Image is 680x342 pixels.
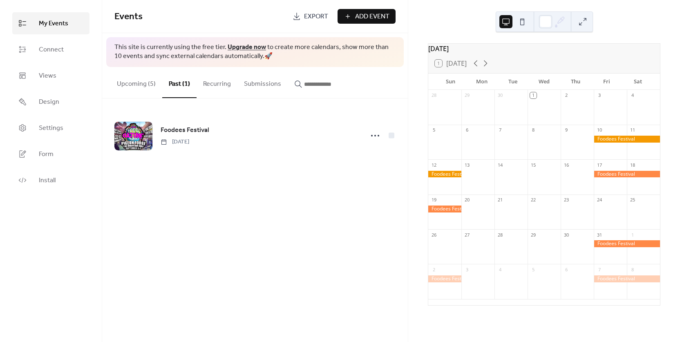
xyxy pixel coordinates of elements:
[629,92,635,98] div: 4
[591,74,622,90] div: Fri
[464,266,470,273] div: 3
[560,74,591,90] div: Thu
[530,197,536,203] div: 22
[12,143,89,165] a: Form
[428,275,461,282] div: Foodees Festival
[629,197,635,203] div: 25
[464,92,470,98] div: 29
[596,266,602,273] div: 7
[530,266,536,273] div: 5
[39,123,63,133] span: Settings
[161,125,209,136] a: Foodees Festival
[431,92,437,98] div: 28
[162,67,197,98] button: Past (1)
[304,12,328,22] span: Export
[530,127,536,133] div: 8
[114,8,143,26] span: Events
[228,41,266,54] a: Upgrade now
[629,266,635,273] div: 8
[431,232,437,238] div: 26
[497,197,503,203] div: 21
[563,92,569,98] div: 2
[286,9,334,24] a: Export
[12,12,89,34] a: My Events
[497,92,503,98] div: 30
[530,162,536,168] div: 15
[12,169,89,191] a: Install
[497,127,503,133] div: 7
[596,127,602,133] div: 10
[110,67,162,97] button: Upcoming (5)
[431,162,437,168] div: 12
[530,232,536,238] div: 29
[12,38,89,60] a: Connect
[563,232,569,238] div: 30
[428,44,660,54] div: [DATE]
[629,162,635,168] div: 18
[338,9,396,24] button: Add Event
[39,176,56,186] span: Install
[431,266,437,273] div: 2
[39,45,64,55] span: Connect
[497,162,503,168] div: 14
[466,74,497,90] div: Mon
[464,232,470,238] div: 27
[39,97,59,107] span: Design
[237,67,288,97] button: Submissions
[563,127,569,133] div: 9
[39,71,56,81] span: Views
[629,127,635,133] div: 11
[435,74,466,90] div: Sun
[431,127,437,133] div: 5
[431,197,437,203] div: 19
[464,197,470,203] div: 20
[497,266,503,273] div: 4
[497,74,528,90] div: Tue
[39,19,68,29] span: My Events
[197,67,237,97] button: Recurring
[596,162,602,168] div: 17
[563,162,569,168] div: 16
[530,92,536,98] div: 1
[39,150,54,159] span: Form
[12,91,89,113] a: Design
[161,138,189,146] span: [DATE]
[596,232,602,238] div: 31
[563,197,569,203] div: 23
[464,127,470,133] div: 6
[428,171,461,178] div: Foodees Festival
[622,74,653,90] div: Sat
[464,162,470,168] div: 13
[594,171,660,178] div: Foodees Festival
[529,74,560,90] div: Wed
[12,117,89,139] a: Settings
[428,206,461,212] div: Foodees Festival
[594,275,660,282] div: Foodees Festival
[563,266,569,273] div: 6
[161,125,209,135] span: Foodees Festival
[114,43,396,61] span: This site is currently using the free tier. to create more calendars, show more than 10 events an...
[596,92,602,98] div: 3
[596,197,602,203] div: 24
[594,240,660,247] div: Foodees Festival
[497,232,503,238] div: 28
[12,65,89,87] a: Views
[355,12,389,22] span: Add Event
[594,136,660,143] div: Foodees Festival
[629,232,635,238] div: 1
